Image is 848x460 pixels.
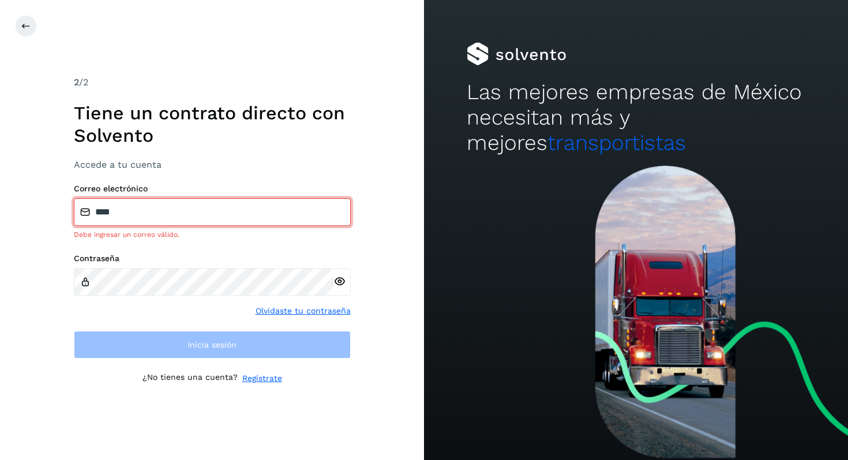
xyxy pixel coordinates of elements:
[74,184,351,194] label: Correo electrónico
[74,331,351,359] button: Inicia sesión
[142,372,238,384] p: ¿No tienes una cuenta?
[242,372,282,384] a: Regístrate
[187,341,237,349] span: Inicia sesión
[256,305,351,317] a: Olvidaste tu contraseña
[467,80,806,156] h2: Las mejores empresas de México necesitan más y mejores
[74,102,351,146] h1: Tiene un contrato directo con Solvento
[74,77,79,88] span: 2
[74,229,351,240] div: Debe ingresar un correo válido.
[547,130,686,155] span: transportistas
[74,254,351,263] label: Contraseña
[74,159,351,170] h3: Accede a tu cuenta
[74,76,351,89] div: /2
